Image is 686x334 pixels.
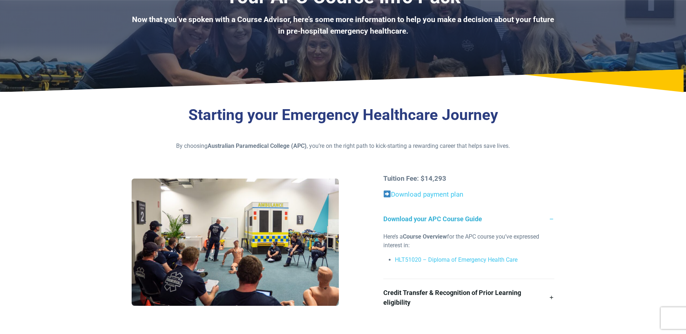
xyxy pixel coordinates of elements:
[383,175,446,183] strong: Tuition Fee: $14,293
[132,15,554,35] b: Now that you’ve spoken with a Course Advisor, here’s some more information to help you make a dec...
[208,142,307,149] strong: Australian Paramedical College (APC)
[132,106,555,124] h3: Starting your Emergency Healthcare Journey
[383,279,554,316] a: Credit Transfer & Recognition of Prior Learning eligibility
[383,205,554,232] a: Download your APC Course Guide
[383,190,463,198] a: Download payment plan
[403,233,447,240] strong: Course Overview
[395,256,517,263] a: HLT51020 – Diploma of Emergency Health Care
[384,190,391,197] img: ➡️
[132,142,555,150] p: By choosing , you’re on the right path to kick-starting a rewarding career that helps save lives.
[383,232,554,250] p: Here’s a for the APC course you’ve expressed interest in:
